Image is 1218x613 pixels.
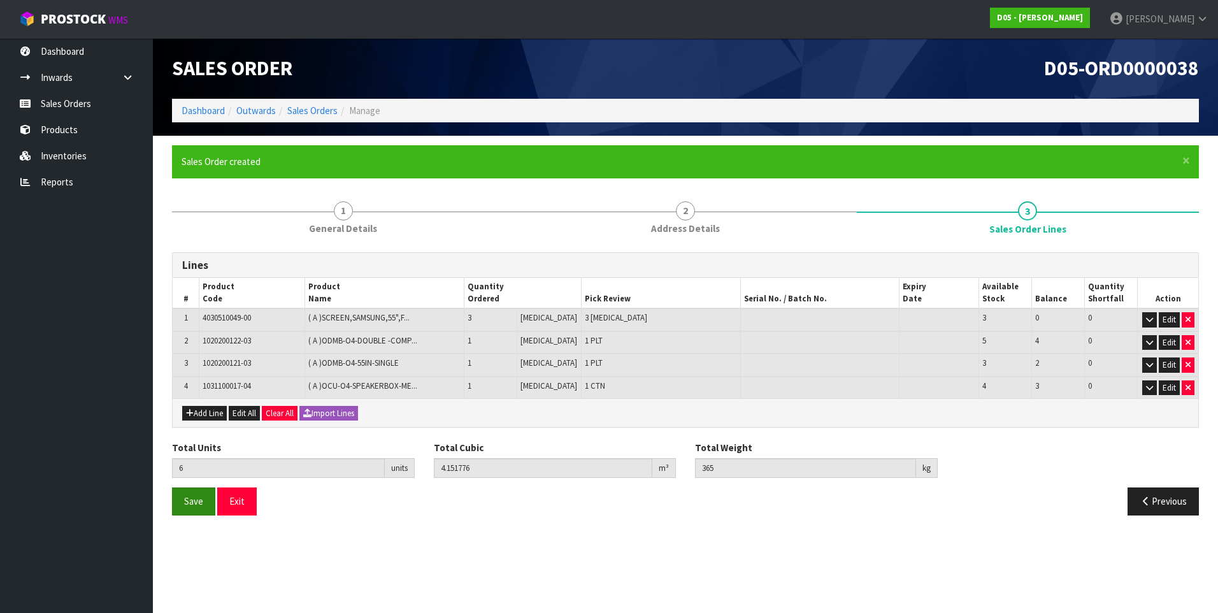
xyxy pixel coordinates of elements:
label: Total Weight [695,441,752,454]
span: 3 [468,312,471,323]
div: units [385,458,415,479]
span: × [1182,152,1190,169]
span: 4030510049-00 [203,312,251,323]
th: Available Stock [978,278,1031,308]
a: Outwards [236,105,276,117]
span: 1020200122-03 [203,335,251,346]
span: 1 PLT [585,335,603,346]
span: Address Details [651,222,720,235]
button: Add Line [182,406,227,421]
button: Edit [1159,335,1180,350]
input: Total Cubic [434,458,653,478]
span: 4 [982,380,986,391]
img: cube-alt.png [19,11,35,27]
span: 0 [1035,312,1039,323]
span: 3 [982,357,986,368]
th: Product Name [305,278,464,308]
span: Sales Order created [182,155,261,168]
span: 1 [468,357,471,368]
span: Sales Order Lines [172,243,1199,525]
input: Total Units [172,458,385,478]
span: D05-ORD0000038 [1044,55,1199,81]
th: Quantity Shortfall [1085,278,1138,308]
span: 1 CTN [585,380,605,391]
span: Save [184,495,203,507]
span: 3 [1035,380,1039,391]
span: 0 [1088,380,1092,391]
th: Serial No. / Batch No. [740,278,899,308]
span: [MEDICAL_DATA] [520,380,577,391]
button: Edit [1159,380,1180,396]
button: Edit [1159,357,1180,373]
span: 0 [1088,335,1092,346]
button: Save [172,487,215,515]
span: 3 [184,357,188,368]
button: Previous [1128,487,1199,515]
span: 3 [1018,201,1037,220]
button: Edit [1159,312,1180,328]
span: 3 [982,312,986,323]
span: Manage [349,105,380,117]
span: 4 [1035,335,1039,346]
span: ( A )OCU-O4-SPEAKERBOX-ME... [308,380,417,391]
span: ( A )SCREEN,SAMSUNG,55",F... [308,312,410,323]
th: Balance [1031,278,1084,308]
span: 3 [MEDICAL_DATA] [585,312,647,323]
input: Total Weight [695,458,916,478]
span: [MEDICAL_DATA] [520,335,577,346]
h3: Lines [182,259,1189,271]
span: 1020200121-03 [203,357,251,368]
button: Clear All [262,406,297,421]
th: Expiry Date [899,278,979,308]
span: 1 [468,335,471,346]
th: Product Code [199,278,305,308]
span: 1 PLT [585,357,603,368]
span: 1 [184,312,188,323]
span: 1031100017-04 [203,380,251,391]
th: Action [1138,278,1198,308]
span: General Details [309,222,377,235]
div: m³ [652,458,676,479]
th: Pick Review [582,278,740,308]
small: WMS [108,14,128,26]
span: 1 [334,201,353,220]
span: 0 [1088,312,1092,323]
span: ( A )ODMB-O4-DOUBLE -COMP... [308,335,417,346]
span: 2 [1035,357,1039,368]
span: [MEDICAL_DATA] [520,312,577,323]
th: # [173,278,199,308]
span: 1 [468,380,471,391]
div: kg [916,458,938,479]
span: ( A )ODMB-O4-55IN-SINGLE [308,357,399,368]
strong: D05 - [PERSON_NAME] [997,12,1083,23]
span: 5 [982,335,986,346]
span: 0 [1088,357,1092,368]
span: 4 [184,380,188,391]
span: Sales Order [172,55,292,81]
span: ProStock [41,11,106,27]
button: Import Lines [299,406,358,421]
label: Total Cubic [434,441,484,454]
span: [PERSON_NAME] [1126,13,1194,25]
a: Dashboard [182,105,225,117]
button: Exit [217,487,257,515]
label: Total Units [172,441,221,454]
th: Quantity Ordered [464,278,581,308]
span: Sales Order Lines [989,222,1066,236]
span: [MEDICAL_DATA] [520,357,577,368]
span: 2 [184,335,188,346]
a: Sales Orders [287,105,338,117]
button: Edit All [229,406,260,421]
span: 2 [676,201,695,220]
